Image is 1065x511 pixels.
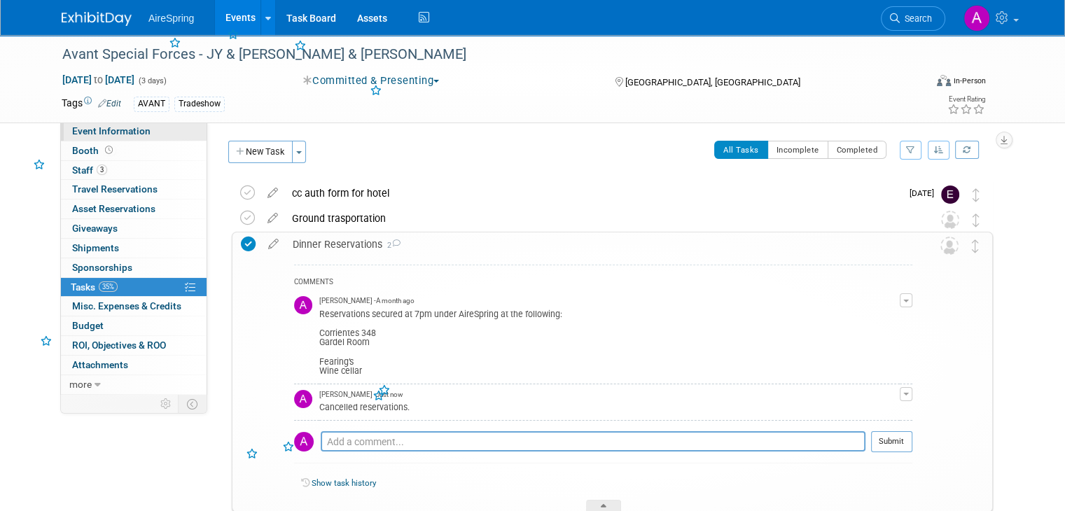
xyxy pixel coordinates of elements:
[61,239,207,258] a: Shipments
[134,97,169,111] div: AVANT
[62,12,132,26] img: ExhibitDay
[102,145,116,155] span: Booth not reserved yet
[382,241,401,250] span: 2
[947,96,985,103] div: Event Rating
[319,390,403,400] span: [PERSON_NAME] - Just now
[154,395,179,413] td: Personalize Event Tab Strip
[61,356,207,374] a: Attachments
[941,185,959,204] img: erica arjona
[973,188,980,202] i: Move task
[972,239,979,253] i: Move task
[69,379,92,390] span: more
[97,164,107,175] span: 3
[61,122,207,141] a: Event Information
[260,187,285,199] a: edit
[72,125,151,136] span: Event Information
[98,99,121,108] a: Edit
[260,212,285,225] a: edit
[71,281,118,293] span: Tasks
[72,183,158,195] span: Travel Reservations
[61,375,207,394] a: more
[953,76,986,86] div: In-Person
[99,281,118,292] span: 35%
[319,400,900,413] div: Cancelled reservations.
[62,73,135,86] span: [DATE] [DATE]
[625,77,800,87] span: [GEOGRAPHIC_DATA], [GEOGRAPHIC_DATA]
[57,42,907,67] div: Avant Special Forces - JY & [PERSON_NAME] & [PERSON_NAME]
[61,199,207,218] a: Asset Reservations
[900,13,932,24] span: Search
[849,73,986,94] div: Event Format
[319,296,415,306] span: [PERSON_NAME] - A month ago
[148,13,194,24] span: AireSpring
[294,296,312,314] img: Angie Handal
[286,232,912,256] div: Dinner Reservations
[714,141,768,159] button: All Tasks
[72,242,119,253] span: Shipments
[767,141,828,159] button: Incomplete
[92,74,105,85] span: to
[973,213,980,227] i: Move task
[940,237,959,255] img: Unassigned
[61,258,207,277] a: Sponsorships
[61,336,207,355] a: ROI, Objectives & ROO
[941,211,959,229] img: Unassigned
[174,97,225,111] div: Tradeshow
[61,278,207,297] a: Tasks35%
[955,141,979,159] a: Refresh
[61,161,207,180] a: Staff3
[72,359,128,370] span: Attachments
[72,320,104,331] span: Budget
[828,141,887,159] button: Completed
[963,5,990,31] img: Angie Handal
[881,6,945,31] a: Search
[319,307,900,377] div: Reservations secured at 7pm under AireSpring at the following: Corrientes 348 Gardel Room Fearing...
[72,262,132,273] span: Sponsorships
[871,431,912,452] button: Submit
[937,75,951,86] img: Format-Inperson.png
[72,223,118,234] span: Giveaways
[72,164,107,176] span: Staff
[228,141,293,163] button: New Task
[72,339,166,351] span: ROI, Objectives & ROO
[285,206,913,230] div: Ground trasportation
[294,276,912,290] div: COMMENTS
[294,432,314,451] img: Angie Handal
[61,141,207,160] a: Booth
[298,73,445,88] button: Committed & Presenting
[61,316,207,335] a: Budget
[910,188,941,198] span: [DATE]
[179,395,207,413] td: Toggle Event Tabs
[61,297,207,316] a: Misc. Expenses & Credits
[294,390,312,408] img: Angie Handal
[285,181,901,205] div: cc auth form for hotel
[72,145,116,156] span: Booth
[137,76,167,85] span: (3 days)
[72,203,155,214] span: Asset Reservations
[312,478,376,488] a: Show task history
[261,238,286,251] a: edit
[61,180,207,199] a: Travel Reservations
[72,300,181,311] span: Misc. Expenses & Credits
[61,219,207,238] a: Giveaways
[62,96,121,112] td: Tags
